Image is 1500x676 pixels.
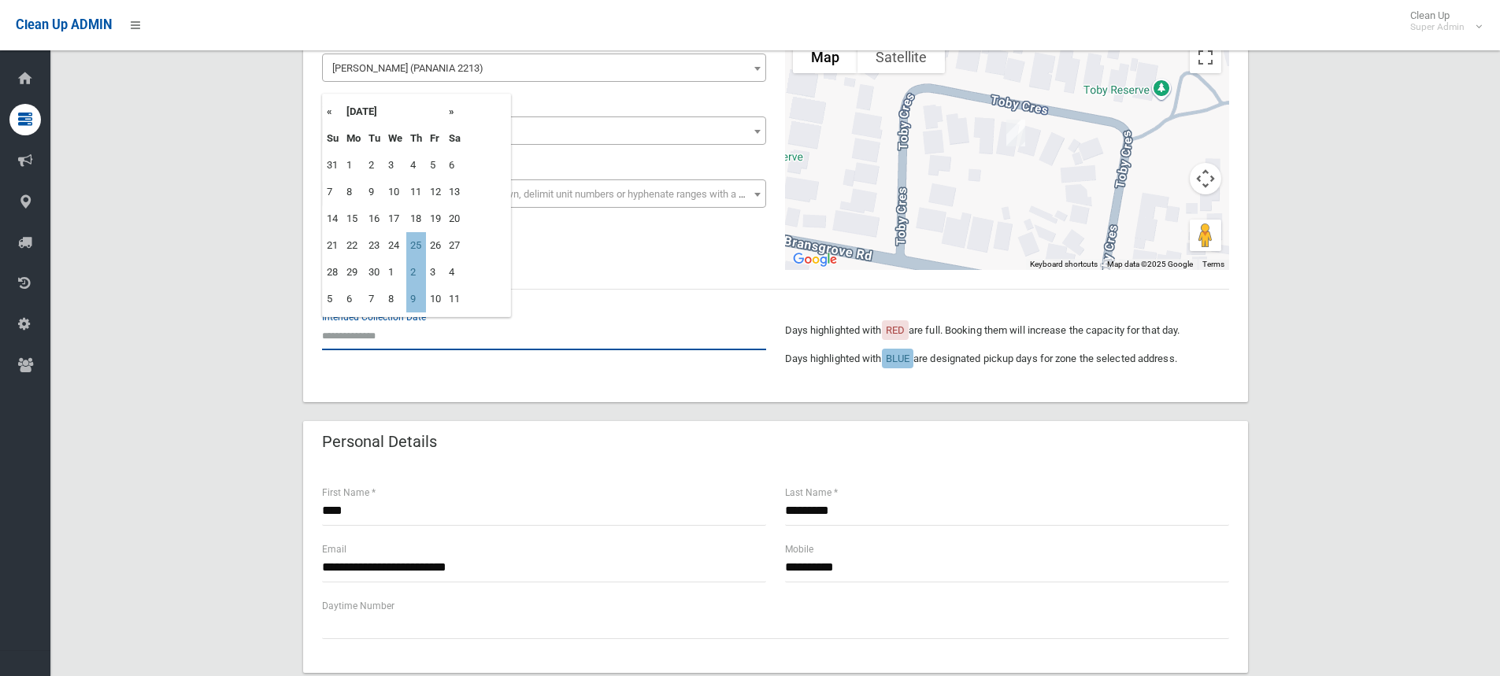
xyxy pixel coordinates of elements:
[323,232,343,259] td: 21
[326,120,762,142] span: 12
[343,98,445,125] th: [DATE]
[384,125,406,152] th: We
[365,286,384,312] td: 7
[785,321,1229,340] p: Days highlighted with are full. Booking them will increase the capacity for that day.
[323,205,343,232] td: 14
[365,125,384,152] th: Tu
[384,286,406,312] td: 8
[426,152,445,179] td: 5
[445,205,465,232] td: 20
[323,286,343,312] td: 5
[365,179,384,205] td: 9
[1190,42,1221,73] button: Toggle fullscreen view
[1107,260,1193,268] span: Map data ©2025 Google
[445,286,465,312] td: 11
[445,232,465,259] td: 27
[426,232,445,259] td: 26
[445,125,465,152] th: Sa
[1030,259,1098,270] button: Keyboard shortcuts
[445,179,465,205] td: 13
[16,17,112,32] span: Clean Up ADMIN
[445,152,465,179] td: 6
[406,205,426,232] td: 18
[406,232,426,259] td: 25
[406,179,426,205] td: 11
[322,54,766,82] span: Toby Crescent (PANANIA 2213)
[426,179,445,205] td: 12
[886,324,905,336] span: RED
[326,57,762,79] span: Toby Crescent (PANANIA 2213)
[343,286,365,312] td: 6
[789,249,841,270] img: Google
[426,125,445,152] th: Fr
[343,232,365,259] td: 22
[323,98,343,125] th: «
[426,286,445,312] td: 10
[1000,113,1031,153] div: 12 Toby Crescent, PANANIA NSW 2213
[332,188,772,200] span: Select the unit number from the dropdown, delimit unit numbers or hyphenate ranges with a comma
[426,259,445,286] td: 3
[384,152,406,179] td: 3
[365,205,384,232] td: 16
[343,179,365,205] td: 8
[322,116,766,145] span: 12
[857,42,945,73] button: Show satellite imagery
[406,152,426,179] td: 4
[365,152,384,179] td: 2
[343,259,365,286] td: 29
[406,259,426,286] td: 2
[1410,21,1465,33] small: Super Admin
[343,125,365,152] th: Mo
[789,249,841,270] a: Open this area in Google Maps (opens a new window)
[323,125,343,152] th: Su
[384,232,406,259] td: 24
[323,179,343,205] td: 7
[384,179,406,205] td: 10
[785,349,1229,368] p: Days highlighted with are designated pickup days for zone the selected address.
[1190,220,1221,251] button: Drag Pegman onto the map to open Street View
[384,205,406,232] td: 17
[406,125,426,152] th: Th
[426,205,445,232] td: 19
[445,98,465,125] th: »
[343,152,365,179] td: 1
[384,259,406,286] td: 1
[406,286,426,312] td: 9
[365,259,384,286] td: 30
[303,427,456,457] header: Personal Details
[1402,9,1480,33] span: Clean Up
[793,42,857,73] button: Show street map
[323,152,343,179] td: 31
[445,259,465,286] td: 4
[886,353,909,364] span: BLUE
[1190,163,1221,194] button: Map camera controls
[323,259,343,286] td: 28
[1202,260,1224,268] a: Terms (opens in new tab)
[343,205,365,232] td: 15
[365,232,384,259] td: 23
